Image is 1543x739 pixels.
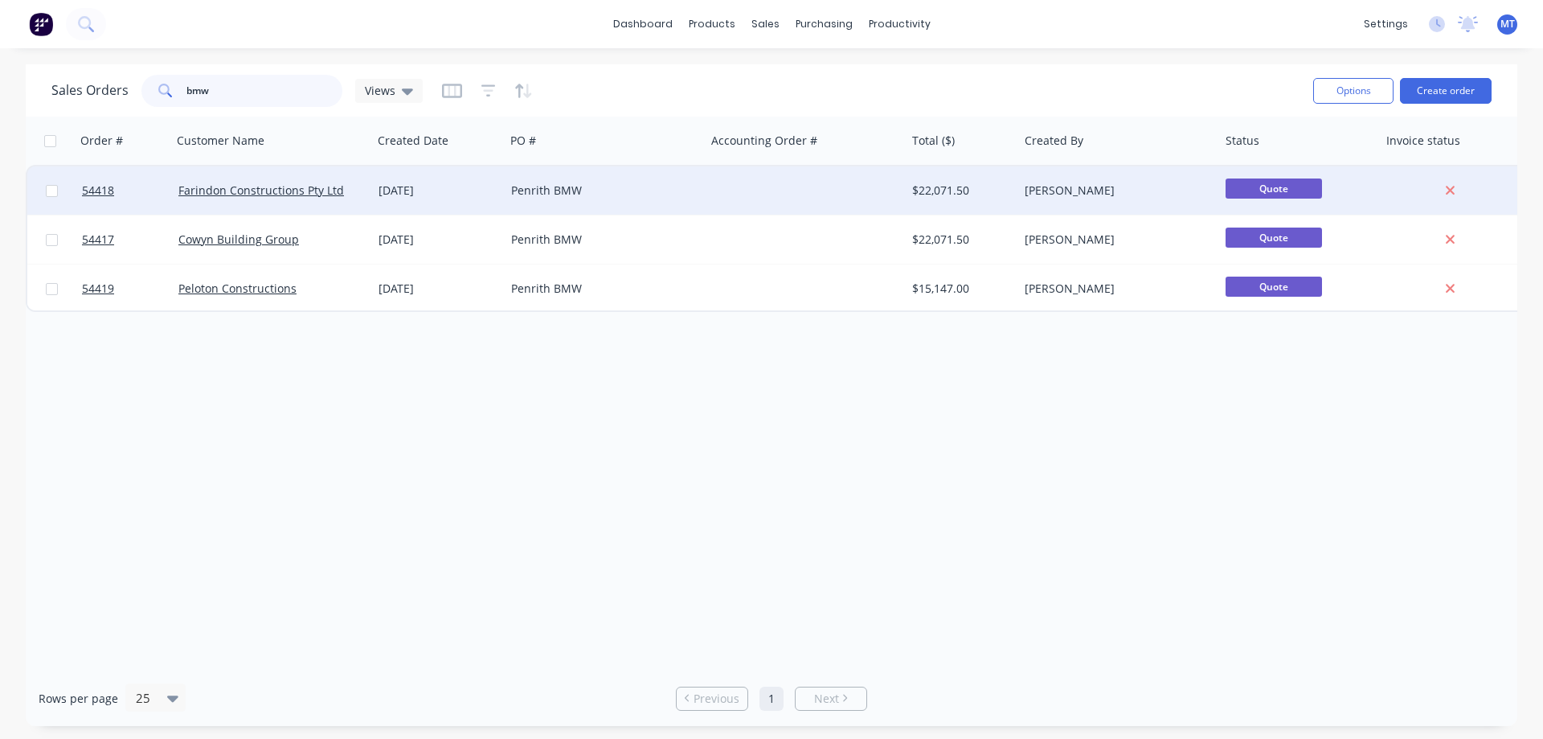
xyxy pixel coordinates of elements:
[912,133,955,149] div: Total ($)
[677,691,747,707] a: Previous page
[82,216,178,264] a: 54417
[1226,133,1259,149] div: Status
[669,687,874,711] ul: Pagination
[1313,78,1394,104] button: Options
[1400,78,1492,104] button: Create order
[1226,228,1322,248] span: Quote
[681,12,743,36] div: products
[51,83,129,98] h1: Sales Orders
[605,12,681,36] a: dashboard
[788,12,861,36] div: purchasing
[1500,17,1515,31] span: MT
[80,133,123,149] div: Order #
[743,12,788,36] div: sales
[759,687,784,711] a: Page 1 is your current page
[178,232,299,247] a: Cowyn Building Group
[365,82,395,99] span: Views
[1356,12,1416,36] div: settings
[511,183,690,199] div: Penrith BMW
[814,691,839,707] span: Next
[510,133,536,149] div: PO #
[82,232,114,248] span: 54417
[186,75,343,107] input: Search...
[379,183,498,199] div: [DATE]
[379,281,498,297] div: [DATE]
[1025,133,1083,149] div: Created By
[861,12,939,36] div: productivity
[178,281,297,296] a: Peloton Constructions
[912,183,1007,199] div: $22,071.50
[1025,183,1203,199] div: [PERSON_NAME]
[912,281,1007,297] div: $15,147.00
[694,691,739,707] span: Previous
[82,281,114,297] span: 54419
[178,183,344,198] a: Farindon Constructions Pty Ltd
[1025,281,1203,297] div: [PERSON_NAME]
[796,691,866,707] a: Next page
[511,232,690,248] div: Penrith BMW
[1386,133,1460,149] div: Invoice status
[82,265,178,313] a: 54419
[82,183,114,199] span: 54418
[711,133,817,149] div: Accounting Order #
[177,133,264,149] div: Customer Name
[1226,277,1322,297] span: Quote
[511,281,690,297] div: Penrith BMW
[1226,179,1322,199] span: Quote
[82,166,178,215] a: 54418
[39,691,118,707] span: Rows per page
[912,232,1007,248] div: $22,071.50
[378,133,448,149] div: Created Date
[29,12,53,36] img: Factory
[379,232,498,248] div: [DATE]
[1025,232,1203,248] div: [PERSON_NAME]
